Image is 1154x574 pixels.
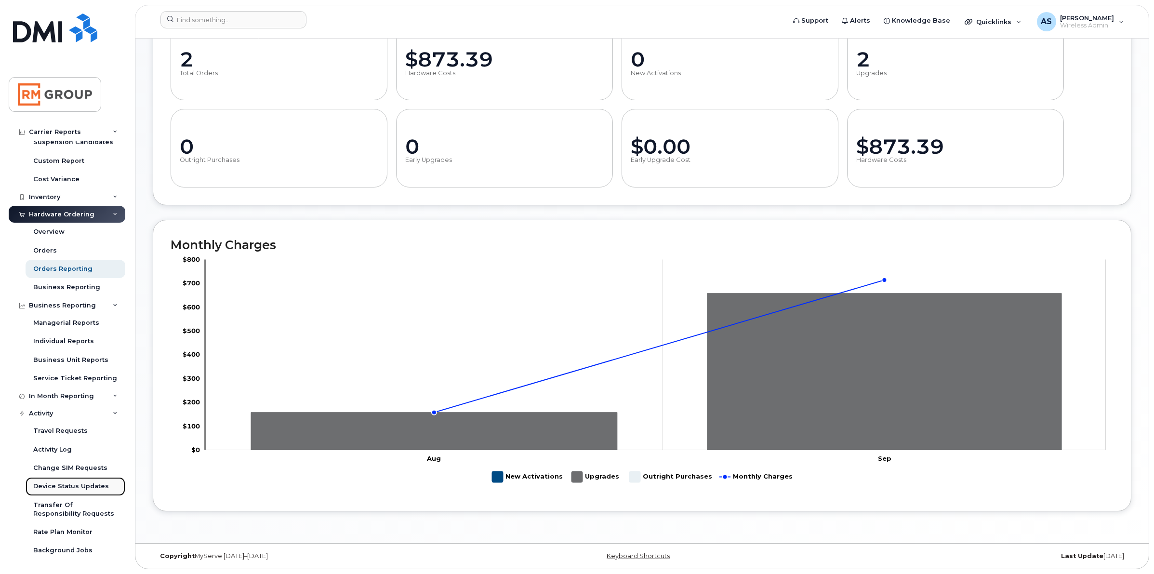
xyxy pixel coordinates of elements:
g: New Activations [492,467,563,486]
span: Wireless Admin [1060,22,1114,29]
tspan: $0 [191,445,200,453]
div: Upgrades [856,69,1055,77]
a: Alerts [835,11,877,30]
g: Outright Purchases [629,467,712,486]
div: 0 [631,48,829,71]
span: Alerts [850,16,870,26]
div: [DATE] [805,552,1131,560]
tspan: $800 [183,255,200,263]
tspan: $500 [183,327,200,334]
span: AS [1041,16,1052,27]
a: Knowledge Base [877,11,957,30]
tspan: Aug [426,454,441,462]
div: Outright Purchases [180,156,378,164]
g: Legend [492,467,793,486]
div: Quicklinks [958,12,1028,31]
a: Support [786,11,835,30]
g: Upgrades [251,293,1061,450]
div: Total Orders [180,69,378,77]
tspan: $700 [183,279,200,287]
div: Hardware Costs [405,69,604,77]
div: Early Upgrades [405,156,604,164]
div: Anhelina Stech [1030,12,1131,31]
strong: Copyright [160,552,195,560]
div: 0 [180,135,378,158]
tspan: $300 [183,374,200,382]
div: 2 [180,48,378,71]
div: $873.39 [405,48,604,71]
tspan: $200 [183,398,200,406]
g: Monthly Charges [719,467,793,486]
tspan: $100 [183,422,200,429]
span: [PERSON_NAME] [1060,14,1114,22]
g: Chart [183,255,1106,486]
span: Knowledge Base [892,16,950,26]
strong: Last Update [1061,552,1103,560]
tspan: Sep [878,454,891,462]
a: Keyboard Shortcuts [607,552,670,560]
div: 0 [405,135,604,158]
div: MyServe [DATE]–[DATE] [153,552,479,560]
div: Hardware Costs [856,156,1055,164]
tspan: $400 [183,350,200,358]
g: Upgrades [571,467,620,486]
input: Find something... [160,11,306,28]
div: New Activations [631,69,829,77]
span: Quicklinks [976,18,1011,26]
tspan: $600 [183,303,200,310]
div: Early Upgrade Cost [631,156,829,164]
span: Support [801,16,828,26]
div: $873.39 [856,135,1055,158]
h2: Monthly Charges [171,238,1114,252]
div: $0.00 [631,135,829,158]
div: 2 [856,48,1055,71]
